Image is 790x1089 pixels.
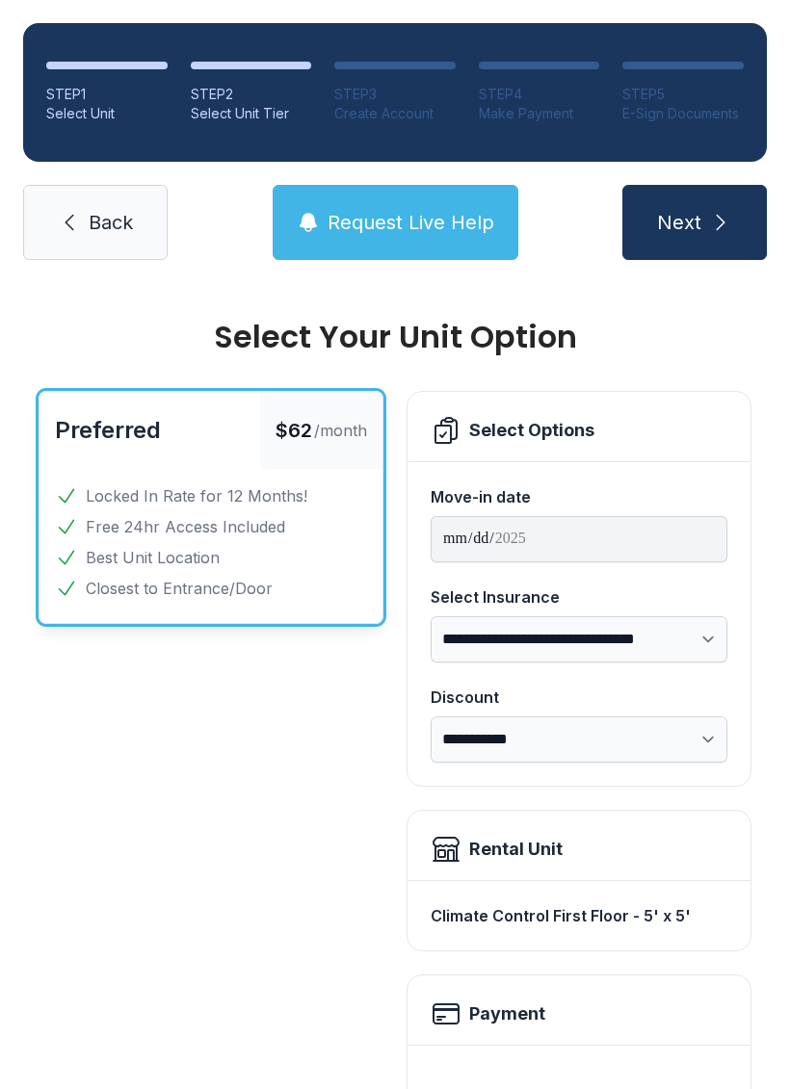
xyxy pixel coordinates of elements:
[86,484,307,507] span: Locked In Rate for 12 Months!
[191,85,312,104] div: STEP 2
[46,85,168,104] div: STEP 1
[55,415,161,446] button: Preferred
[479,104,600,123] div: Make Payment
[469,417,594,444] div: Select Options
[86,546,220,569] span: Best Unit Location
[622,85,744,104] div: STEP 5
[55,416,161,444] span: Preferred
[622,104,744,123] div: E-Sign Documents
[276,417,312,444] span: $62
[431,485,727,508] div: Move-in date
[431,686,727,709] div: Discount
[314,419,367,442] span: /month
[191,104,312,123] div: Select Unit Tier
[334,85,456,104] div: STEP 3
[89,209,133,236] span: Back
[86,577,273,600] span: Closest to Entrance/Door
[431,516,727,562] input: Move-in date
[431,716,727,763] select: Discount
[657,209,701,236] span: Next
[334,104,456,123] div: Create Account
[328,209,494,236] span: Request Live Help
[479,85,600,104] div: STEP 4
[431,585,727,609] div: Select Insurance
[431,896,727,935] div: Climate Control First Floor - 5' x 5'
[46,104,168,123] div: Select Unit
[469,1000,545,1027] h2: Payment
[469,836,563,863] div: Rental Unit
[39,322,751,352] div: Select Your Unit Option
[86,515,285,538] span: Free 24hr Access Included
[431,616,727,662] select: Select Insurance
